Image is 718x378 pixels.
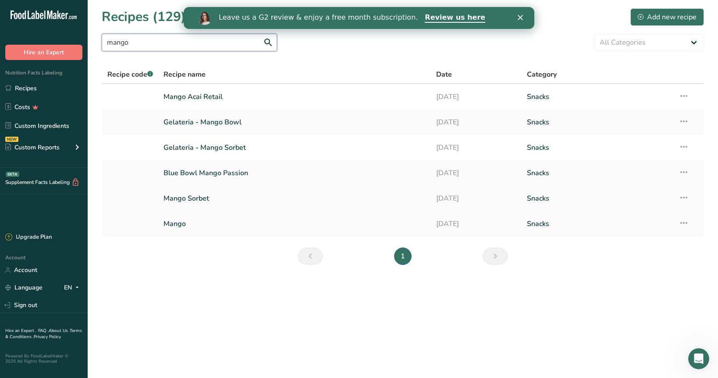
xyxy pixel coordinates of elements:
span: Category [527,69,557,80]
a: Snacks [527,164,668,182]
a: Next page [483,247,508,265]
a: Hire an Expert . [5,328,36,334]
span: Recipe name [164,69,206,80]
a: Snacks [527,113,668,131]
a: Blue Bowl Mango Passion [164,164,426,182]
div: Powered By FoodLabelMaker © 2025 All Rights Reserved [5,353,82,364]
button: Hire an Expert [5,45,82,60]
a: Previous page [298,247,323,265]
h1: Recipes (129) [102,7,186,27]
a: FAQ . [38,328,49,334]
div: NEW [5,137,18,142]
a: Snacks [527,138,668,157]
div: Add new recipe [638,12,697,22]
input: Search for recipe [102,34,277,51]
iframe: Intercom live chat banner [184,7,534,29]
a: Privacy Policy [34,334,61,340]
a: About Us . [49,328,70,334]
a: Mango Acai Retail [164,88,426,106]
a: [DATE] [436,215,516,233]
div: Custom Reports [5,143,60,152]
a: Terms & Conditions . [5,328,82,340]
a: [DATE] [436,138,516,157]
a: [DATE] [436,189,516,208]
a: Mango Sorbet [164,189,426,208]
a: Gelateria - Mango Sorbet [164,138,426,157]
div: Close [334,8,343,13]
a: Mango [164,215,426,233]
a: Snacks [527,88,668,106]
span: Date [436,69,452,80]
div: BETA [6,172,19,177]
iframe: Intercom live chat [688,348,709,369]
a: Gelateria - Mango Bowl [164,113,426,131]
a: [DATE] [436,113,516,131]
a: [DATE] [436,88,516,106]
a: Language [5,280,43,295]
a: Snacks [527,215,668,233]
button: Add new recipe [630,8,704,26]
div: EN [64,283,82,293]
div: Upgrade Plan [5,233,52,242]
span: Recipe code [107,70,153,79]
a: [DATE] [436,164,516,182]
a: Snacks [527,189,668,208]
